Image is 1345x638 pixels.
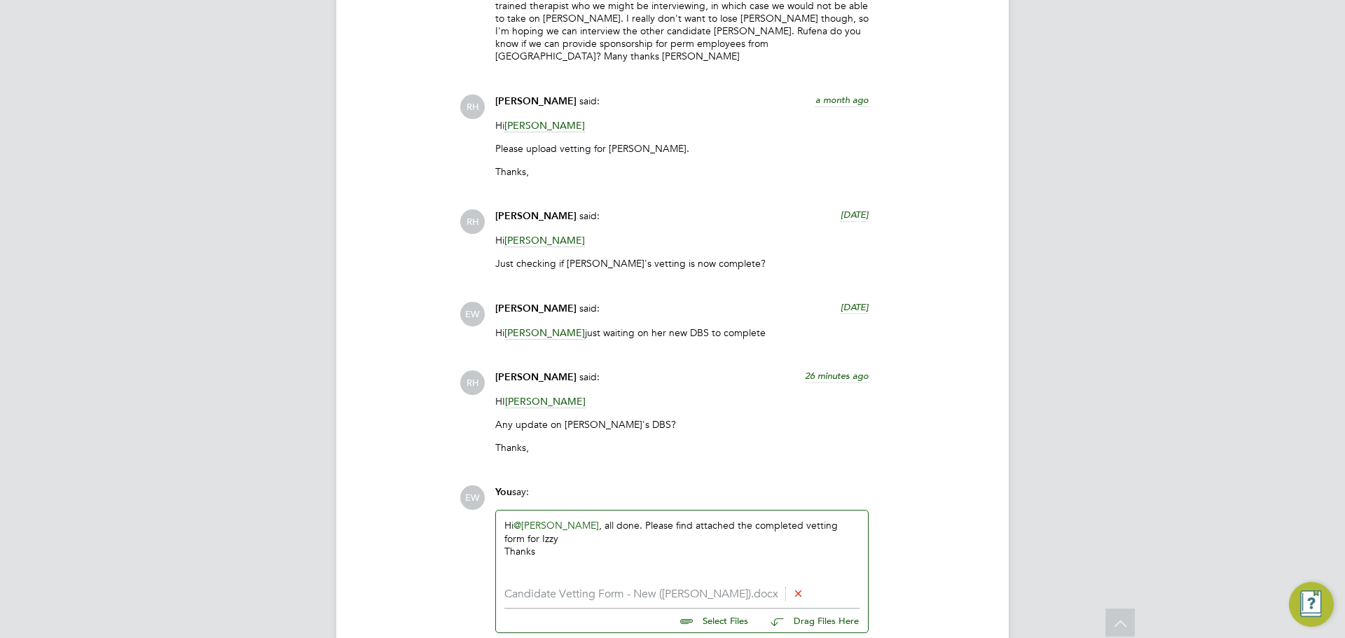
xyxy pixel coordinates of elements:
[495,165,869,178] p: Thanks,
[460,302,485,326] span: EW
[495,486,512,498] span: You
[815,94,869,106] span: a month ago
[1289,582,1334,627] button: Engage Resource Center
[460,209,485,234] span: RH
[495,257,869,270] p: Just checking if [PERSON_NAME]'s vetting is now complete?
[495,371,577,383] span: [PERSON_NAME]
[504,326,585,340] span: [PERSON_NAME]
[759,606,860,636] button: Drag Files Here
[504,234,585,247] span: [PERSON_NAME]
[495,303,577,314] span: [PERSON_NAME]
[504,519,860,579] div: Hi ​ , all done. Please find attached the completed vetting form for Izzy
[504,545,860,557] div: Thanks
[504,588,860,601] li: Candidate Vetting Form - New ([PERSON_NAME]).docx
[495,418,869,431] p: Any update on [PERSON_NAME]'s DBS?
[841,209,869,221] span: [DATE]
[495,95,577,107] span: [PERSON_NAME]
[495,485,869,510] div: say:
[579,302,600,314] span: said:
[504,119,585,132] span: [PERSON_NAME]
[495,210,577,222] span: [PERSON_NAME]
[495,119,869,132] p: Hi
[505,395,586,408] span: [PERSON_NAME]
[579,95,600,107] span: said:
[495,234,869,247] p: Hi
[805,370,869,382] span: 26 minutes ago
[513,519,599,532] a: @[PERSON_NAME]
[495,326,869,339] p: Hi just waiting on her new DBS to complete
[841,301,869,313] span: [DATE]
[495,142,869,155] p: Please upload vetting for [PERSON_NAME].
[460,485,485,510] span: EW
[579,370,600,383] span: said:
[495,441,869,454] p: Thanks,
[460,370,485,395] span: RH
[460,95,485,119] span: RH
[495,395,869,408] p: HI
[579,209,600,222] span: said:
